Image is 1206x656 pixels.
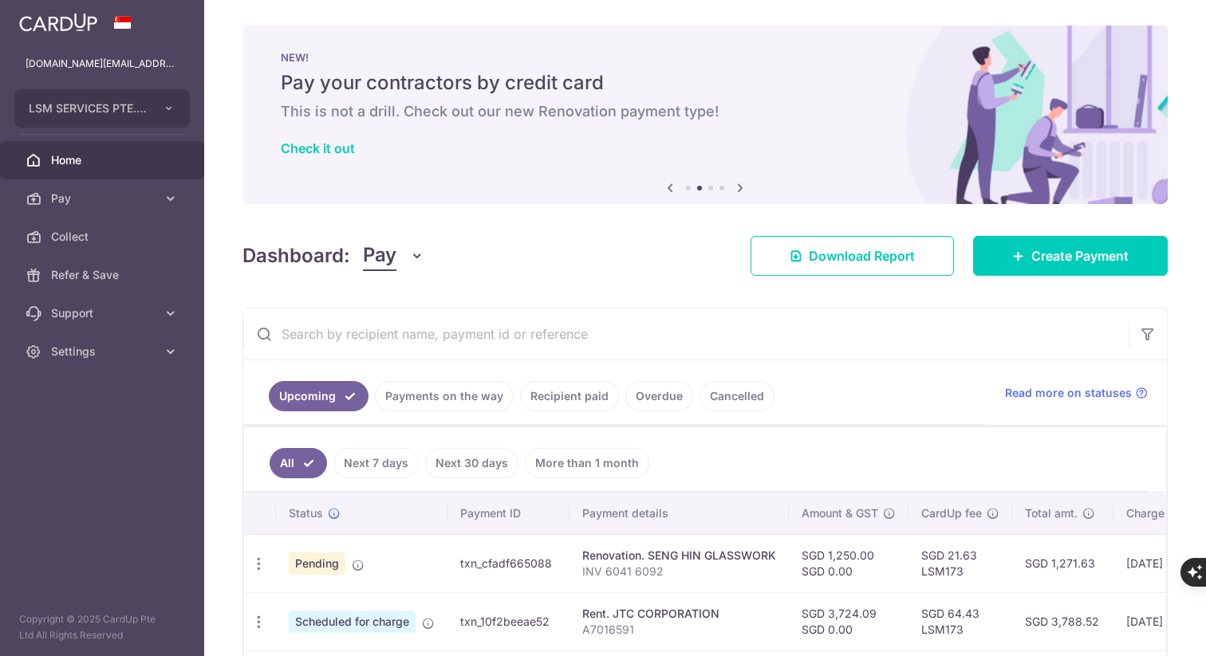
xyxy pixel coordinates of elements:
[51,152,156,168] span: Home
[1025,505,1078,521] span: Total amt.
[973,236,1168,276] a: Create Payment
[1103,608,1190,648] iframe: Opens a widget where you can find more information
[51,191,156,206] span: Pay
[582,548,776,564] div: Renovation. SENG HIN GLASSWORK
[281,102,1129,121] h6: This is not a drill. Check out our new Renovation payment type!
[51,305,156,321] span: Support
[29,100,147,116] span: LSM SERVICES PTE. LTD.
[525,448,649,478] a: More than 1 month
[447,592,569,650] td: txn_10f2beeae52
[425,448,518,478] a: Next 30 days
[333,448,419,478] a: Next 7 days
[569,493,789,534] th: Payment details
[375,381,514,411] a: Payments on the way
[289,611,416,633] span: Scheduled for charge
[269,381,368,411] a: Upcoming
[51,344,156,359] span: Settings
[363,241,396,271] span: Pay
[1012,592,1113,650] td: SGD 3,788.52
[14,89,190,128] button: LSM SERVICES PTE. LTD.
[1005,385,1148,401] a: Read more on statuses
[700,381,774,411] a: Cancelled
[809,246,915,265] span: Download Report
[289,505,323,521] span: Status
[447,493,569,534] th: Payment ID
[582,622,776,638] p: A7016591
[802,505,878,521] span: Amount & GST
[1126,505,1192,521] span: Charge date
[447,534,569,592] td: txn_cfadf665088
[582,564,776,579] p: INV 6041 6092
[363,241,424,271] button: Pay
[270,448,327,478] a: All
[625,381,693,411] a: Overdue
[789,534,908,592] td: SGD 1,250.00 SGD 0.00
[51,229,156,245] span: Collect
[1005,385,1132,401] span: Read more on statuses
[289,552,345,575] span: Pending
[751,236,954,276] a: Download Report
[520,381,619,411] a: Recipient paid
[242,242,350,270] h4: Dashboard:
[242,26,1168,204] img: Renovation banner
[243,308,1129,359] input: Search by recipient name, payment id or reference
[51,267,156,283] span: Refer & Save
[908,534,1012,592] td: SGD 21.63 LSM173
[1012,534,1113,592] td: SGD 1,271.63
[281,51,1129,64] p: NEW!
[908,592,1012,650] td: SGD 64.43 LSM173
[1031,246,1129,265] span: Create Payment
[281,140,355,156] a: Check it out
[921,505,982,521] span: CardUp fee
[582,606,776,622] div: Rent. JTC CORPORATION
[789,592,908,650] td: SGD 3,724.09 SGD 0.00
[19,13,97,32] img: CardUp
[281,70,1129,96] h5: Pay your contractors by credit card
[26,56,179,72] p: [DOMAIN_NAME][EMAIL_ADDRESS][DOMAIN_NAME]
